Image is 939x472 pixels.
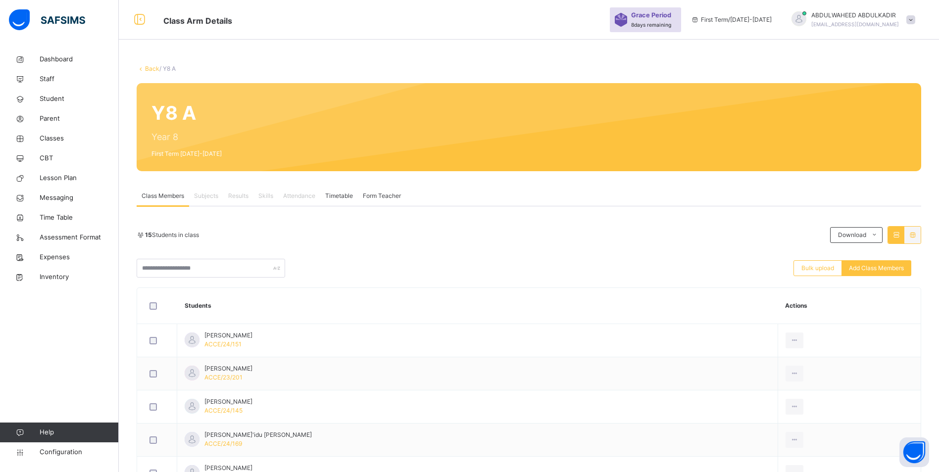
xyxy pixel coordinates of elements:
[283,191,315,200] span: Attendance
[145,231,199,239] span: Students in class
[145,231,152,238] b: 15
[325,191,353,200] span: Timetable
[811,21,899,27] span: [EMAIL_ADDRESS][DOMAIN_NAME]
[204,440,242,447] span: ACCE/24/169
[204,331,252,340] span: [PERSON_NAME]
[40,193,119,203] span: Messaging
[204,407,243,414] span: ACCE/24/145
[40,427,118,437] span: Help
[811,11,899,20] span: ABDULWAHEED ABDULKADIR
[194,191,218,200] span: Subjects
[40,94,119,104] span: Student
[142,191,184,200] span: Class Members
[204,340,242,348] span: ACCE/24/151
[204,364,252,373] span: [PERSON_NAME]
[691,15,772,24] span: session/term information
[145,65,159,72] a: Back
[204,430,312,439] span: [PERSON_NAME]'idu [PERSON_NAME]
[363,191,401,200] span: Form Teacher
[204,374,243,381] span: ACCE/23/201
[40,447,118,457] span: Configuration
[40,213,119,223] span: Time Table
[40,134,119,143] span: Classes
[40,153,119,163] span: CBT
[40,74,119,84] span: Staff
[163,16,232,26] span: Class Arm Details
[40,173,119,183] span: Lesson Plan
[899,437,929,467] button: Open asap
[40,54,119,64] span: Dashboard
[801,264,834,273] span: Bulk upload
[258,191,273,200] span: Skills
[631,10,671,20] span: Grace Period
[782,11,920,29] div: ABDULWAHEEDABDULKADIR
[40,272,119,282] span: Inventory
[40,233,119,242] span: Assessment Format
[778,288,921,324] th: Actions
[177,288,778,324] th: Students
[849,264,904,273] span: Add Class Members
[40,114,119,124] span: Parent
[9,9,85,30] img: safsims
[228,191,248,200] span: Results
[838,231,866,239] span: Download
[615,13,627,27] img: sticker-purple.71386a28dfed39d6af7621340158ba97.svg
[631,22,671,28] span: 8 days remaining
[204,397,252,406] span: [PERSON_NAME]
[40,252,119,262] span: Expenses
[159,65,176,72] span: / Y8 A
